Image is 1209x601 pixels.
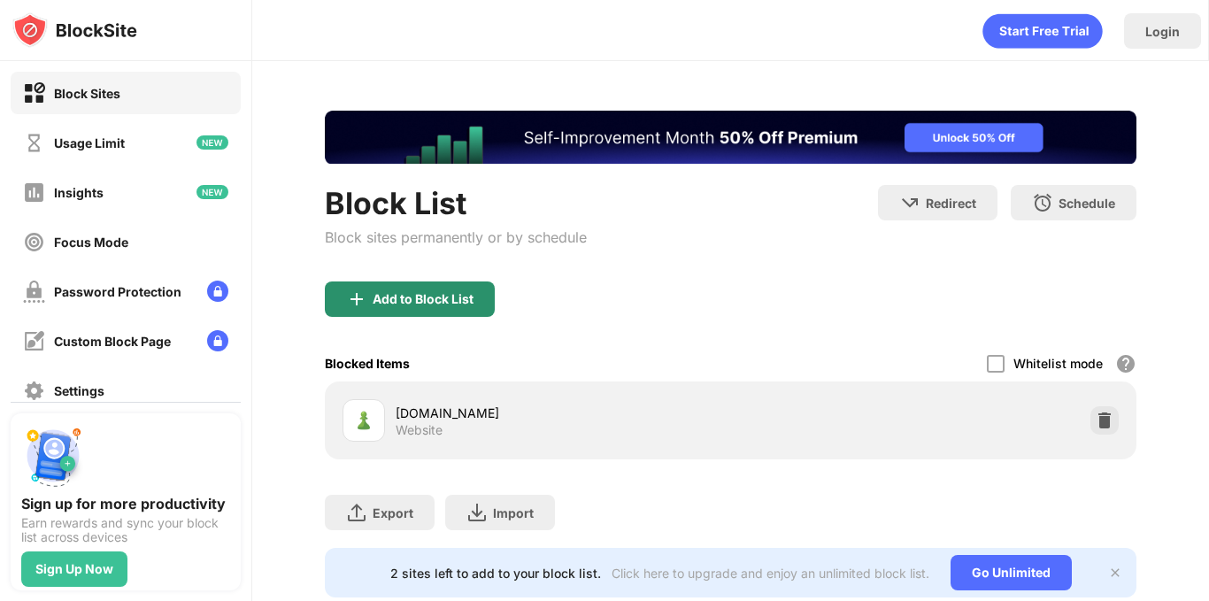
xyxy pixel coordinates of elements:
div: Sign Up Now [35,562,113,576]
div: 2 sites left to add to your block list. [390,566,601,581]
div: Login [1145,24,1180,39]
div: Schedule [1059,196,1115,211]
img: lock-menu.svg [207,281,228,302]
img: time-usage-off.svg [23,132,45,154]
div: Whitelist mode [1013,356,1103,371]
div: Redirect [926,196,976,211]
div: Website [396,422,443,438]
div: Sign up for more productivity [21,495,230,512]
img: lock-menu.svg [207,330,228,351]
div: Add to Block List [373,292,474,306]
div: [DOMAIN_NAME] [396,404,731,422]
img: logo-blocksite.svg [12,12,137,48]
img: insights-off.svg [23,181,45,204]
div: Settings [54,383,104,398]
img: customize-block-page-off.svg [23,330,45,352]
div: Import [493,505,534,520]
div: Block List [325,185,587,221]
img: x-button.svg [1108,566,1122,580]
img: new-icon.svg [196,135,228,150]
div: Export [373,505,413,520]
div: Focus Mode [54,235,128,250]
iframe: Banner [325,111,1136,164]
img: password-protection-off.svg [23,281,45,303]
div: Custom Block Page [54,334,171,349]
div: Block Sites [54,86,120,101]
div: Password Protection [54,284,181,299]
div: Block sites permanently or by schedule [325,228,587,246]
div: Click here to upgrade and enjoy an unlimited block list. [612,566,929,581]
div: Usage Limit [54,135,125,150]
img: push-signup.svg [21,424,85,488]
div: Go Unlimited [951,555,1072,590]
div: Earn rewards and sync your block list across devices [21,516,230,544]
img: focus-off.svg [23,231,45,253]
div: Insights [54,185,104,200]
img: settings-off.svg [23,380,45,402]
div: Blocked Items [325,356,410,371]
img: block-on.svg [23,82,45,104]
div: animation [982,13,1103,49]
img: favicons [353,410,374,431]
img: new-icon.svg [196,185,228,199]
